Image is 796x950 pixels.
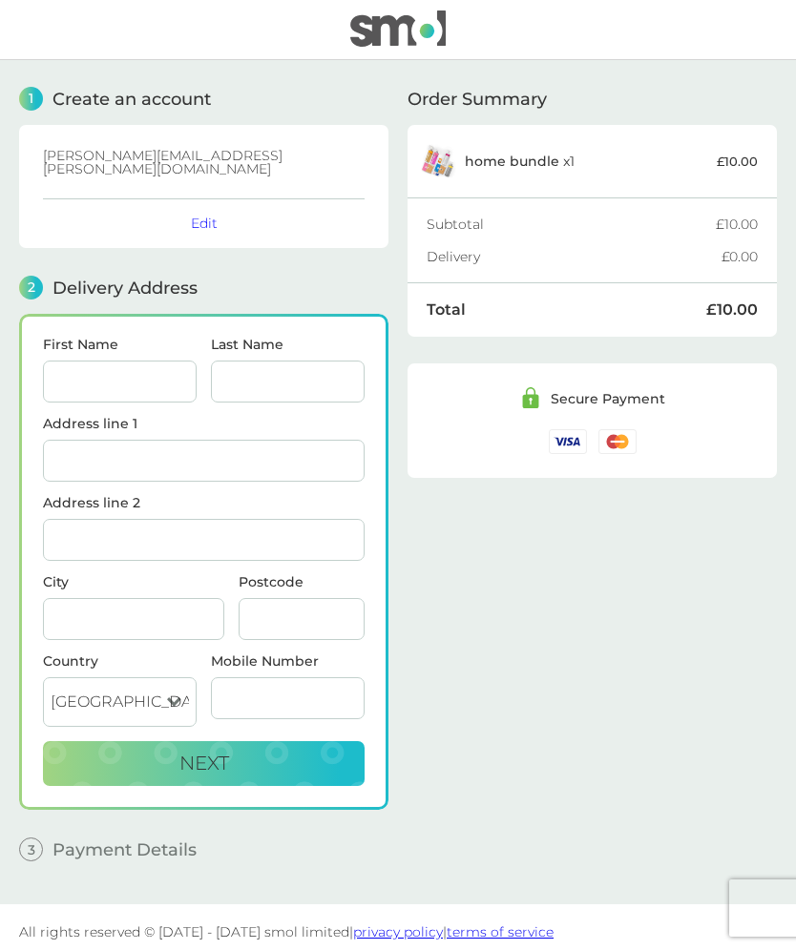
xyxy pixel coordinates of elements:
img: smol [350,10,446,47]
div: Subtotal [427,217,716,231]
button: Edit [191,215,218,232]
a: privacy policy [353,923,443,940]
label: Postcode [239,575,365,589]
label: Mobile Number [211,654,365,668]
label: First Name [43,338,197,351]
div: Delivery [427,250,722,263]
div: Secure Payment [551,392,665,405]
span: [PERSON_NAME][EMAIL_ADDRESS][PERSON_NAME][DOMAIN_NAME] [43,147,283,177]
div: £0.00 [722,250,758,263]
span: 3 [19,837,43,861]
div: £10.00 [706,302,758,318]
span: Order Summary [408,91,547,108]
span: 1 [19,87,43,111]
span: Delivery Address [52,279,198,297]
p: x 1 [465,154,575,169]
button: Next [43,741,365,787]
a: terms of service [447,923,554,940]
p: £10.00 [717,152,758,172]
label: City [43,575,224,589]
div: Total [427,302,706,318]
img: /assets/icons/cards/mastercard.svg [598,429,637,453]
span: Next [179,752,229,774]
span: Create an account [52,91,211,108]
img: /assets/icons/cards/visa.svg [549,429,587,453]
label: Address line 2 [43,496,365,509]
span: home bundle [465,153,559,170]
div: Country [43,654,197,668]
span: Payment Details [52,841,197,858]
label: Last Name [211,338,365,351]
div: £10.00 [716,217,758,231]
span: 2 [19,276,43,299]
label: Address line 1 [43,417,365,430]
